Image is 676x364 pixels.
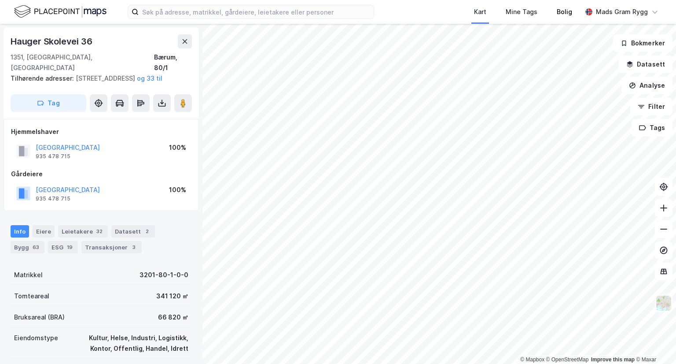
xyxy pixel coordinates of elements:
a: Improve this map [591,357,635,363]
div: 63 [31,243,41,252]
a: Mapbox [520,357,544,363]
div: 32 [95,227,104,236]
div: [STREET_ADDRESS] [11,73,185,84]
div: Leietakere [58,225,108,238]
div: 100% [169,185,186,195]
div: Info [11,225,29,238]
button: Filter [630,98,672,115]
div: Mine Tags [506,7,537,17]
div: 100% [169,142,186,153]
div: Hauger Skolevei 36 [11,34,94,48]
div: 935 478 715 [36,195,70,202]
div: Bærum, 80/1 [154,52,192,73]
div: Datasett [111,225,155,238]
div: Gårdeiere [11,169,191,179]
div: Bygg [11,241,44,253]
div: ESG [48,241,78,253]
div: 3201-80-1-0-0 [140,270,188,280]
button: Bokmerker [613,34,672,52]
div: 935 478 715 [36,153,70,160]
button: Tag [11,94,86,112]
div: Bolig [557,7,572,17]
img: logo.f888ab2527a4732fd821a326f86c7f29.svg [14,4,107,19]
button: Analyse [621,77,672,94]
div: Eiendomstype [14,333,58,343]
iframe: Chat Widget [632,322,676,364]
button: Datasett [619,56,672,73]
input: Søk på adresse, matrikkel, gårdeiere, leietakere eller personer [139,5,374,19]
div: Bruksareal (BRA) [14,312,65,323]
div: 1351, [GEOGRAPHIC_DATA], [GEOGRAPHIC_DATA] [11,52,154,73]
div: Mads Gram Rygg [596,7,648,17]
span: Tilhørende adresser: [11,74,76,82]
div: 66 820 ㎡ [158,312,188,323]
div: Kontrollprogram for chat [632,322,676,364]
button: Tags [632,119,672,137]
div: Transaksjoner [81,241,142,253]
img: Z [655,295,672,312]
div: 341 120 ㎡ [156,291,188,301]
div: Eiere [33,225,55,238]
div: Kart [474,7,486,17]
div: 3 [129,243,138,252]
div: Kultur, Helse, Industri, Logistikk, Kontor, Offentlig, Handel, Idrett [69,333,188,354]
div: Matrikkel [14,270,43,280]
div: 2 [143,227,151,236]
div: Hjemmelshaver [11,126,191,137]
div: Tomteareal [14,291,49,301]
a: OpenStreetMap [546,357,589,363]
div: 19 [65,243,74,252]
